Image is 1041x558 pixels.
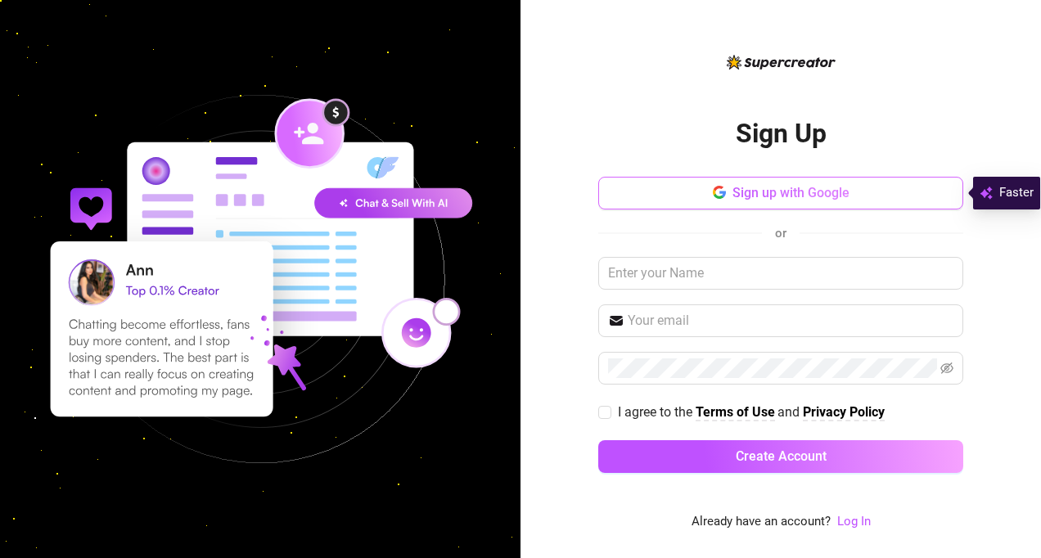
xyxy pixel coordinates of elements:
a: Log In [837,512,871,532]
span: and [777,404,803,420]
input: Your email [628,311,953,331]
img: logo-BBDzfeDw.svg [727,55,836,70]
a: Privacy Policy [803,404,885,421]
strong: Terms of Use [696,404,775,420]
span: Already have an account? [692,512,831,532]
button: Create Account [598,440,963,473]
span: Faster [999,183,1034,203]
a: Log In [837,514,871,529]
h2: Sign Up [736,117,827,151]
span: I agree to the [618,404,696,420]
img: svg%3e [980,183,993,203]
span: Create Account [736,448,827,464]
span: or [775,226,786,241]
input: Enter your Name [598,257,963,290]
strong: Privacy Policy [803,404,885,420]
a: Terms of Use [696,404,775,421]
span: eye-invisible [940,362,953,375]
span: Sign up with Google [732,185,849,200]
button: Sign up with Google [598,177,963,209]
